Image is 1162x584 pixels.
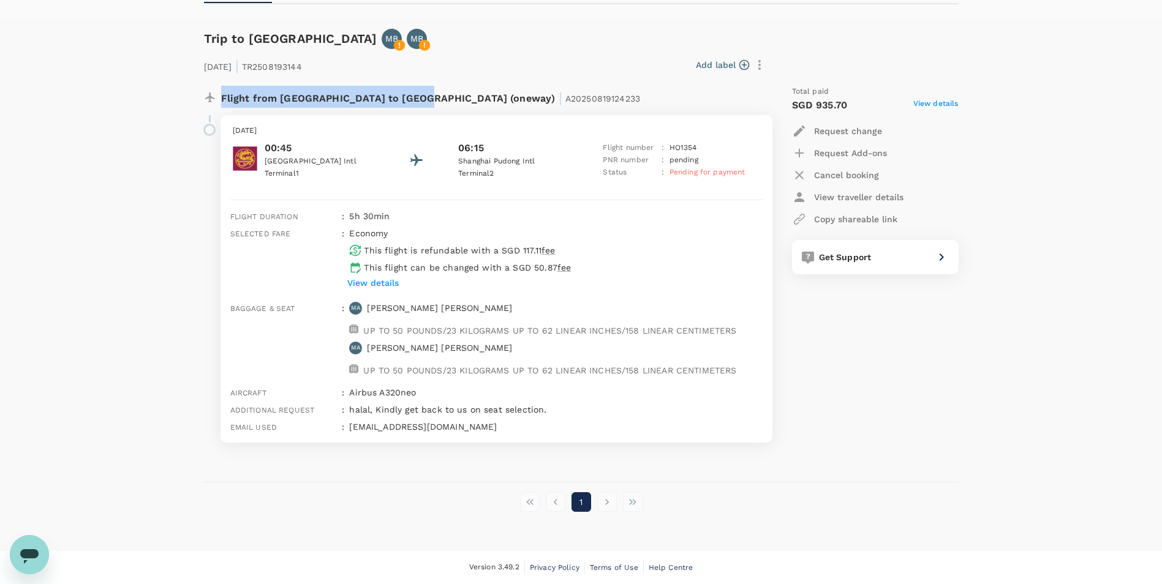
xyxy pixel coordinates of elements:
[337,297,344,381] div: :
[265,141,375,155] p: 00:45
[367,302,512,314] p: [PERSON_NAME] [PERSON_NAME]
[458,168,568,180] p: Terminal 2
[344,399,762,416] div: halal, Kindly get back to us on seat selection.
[230,304,295,313] span: Baggage & seat
[337,381,344,399] div: :
[670,142,697,154] p: HO 1354
[814,169,879,181] p: Cancel booking
[351,343,361,352] p: MA
[565,94,640,103] span: A20250819124233
[670,168,745,176] span: Pending for payment
[517,492,646,512] nav: pagination navigation
[603,142,657,154] p: Flight number
[337,222,344,297] div: :
[233,146,257,171] img: Juneyao Airlines
[349,421,762,433] p: [EMAIL_ADDRESS][DOMAIN_NAME]
[235,58,239,75] span: |
[337,205,344,222] div: :
[603,154,657,167] p: PNR number
[347,277,399,289] p: View details
[385,32,398,45] p: MB
[792,208,897,230] button: Copy shareable link
[530,563,579,572] span: Privacy Policy
[590,561,638,574] a: Terms of Use
[792,142,887,164] button: Request Add-ons
[792,86,829,98] span: Total paid
[230,389,266,397] span: Aircraft
[670,154,698,167] p: pending
[233,125,760,137] p: [DATE]
[230,230,291,238] span: Selected fare
[349,227,388,239] p: economy
[230,212,298,221] span: Flight duration
[204,29,377,48] h6: Trip to [GEOGRAPHIC_DATA]
[541,245,555,255] span: fee
[265,168,375,180] p: Terminal 1
[792,98,848,113] p: SGD 935.70
[649,561,693,574] a: Help Centre
[349,324,358,334] img: baggage-icon
[662,142,664,154] p: :
[649,563,693,572] span: Help Centre
[230,423,277,432] span: Email used
[363,364,736,376] p: UP TO 50 POUNDS/23 KILOGRAMS UP TO 62 LINEAR INCHES/158 LINEAR CENTIMETERS
[344,274,402,292] button: View details
[814,147,887,159] p: Request Add-ons
[557,263,571,272] span: fee
[364,244,555,256] p: This flight is refundable with a SGD 117.11
[814,191,904,203] p: View traveller details
[814,213,897,225] p: Copy shareable link
[351,304,361,312] p: MA
[344,381,762,399] div: Airbus A320neo
[337,399,344,416] div: :
[814,125,882,137] p: Request change
[10,535,49,574] iframe: Button to launch messaging window
[458,155,568,168] p: Shanghai Pudong Intl
[349,364,358,373] img: baggage-icon
[572,492,591,512] button: page 1
[337,416,344,433] div: :
[559,89,562,107] span: |
[530,561,579,574] a: Privacy Policy
[367,342,512,354] p: [PERSON_NAME] [PERSON_NAME]
[221,86,641,108] p: Flight from [GEOGRAPHIC_DATA] to [GEOGRAPHIC_DATA] (oneway)
[458,141,484,155] p: 06:15
[410,32,423,45] p: MB
[662,167,664,179] p: :
[792,164,879,186] button: Cancel booking
[204,54,302,76] p: [DATE] TR2508193144
[469,561,519,574] span: Version 3.49.2
[364,261,571,274] p: This flight can be changed with a SGD 50.87
[590,563,638,572] span: Terms of Use
[265,155,375,168] p: [GEOGRAPHIC_DATA] Intl
[363,324,736,337] p: UP TO 50 POUNDS/23 KILOGRAMS UP TO 62 LINEAR INCHES/158 LINEAR CENTIMETERS
[792,186,904,208] button: View traveller details
[662,154,664,167] p: :
[230,406,315,414] span: Additional request
[819,252,872,262] span: Get Support
[603,167,657,179] p: Status
[696,59,749,71] button: Add label
[913,98,959,113] span: View details
[792,120,882,142] button: Request change
[349,210,762,222] p: 5h 30min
